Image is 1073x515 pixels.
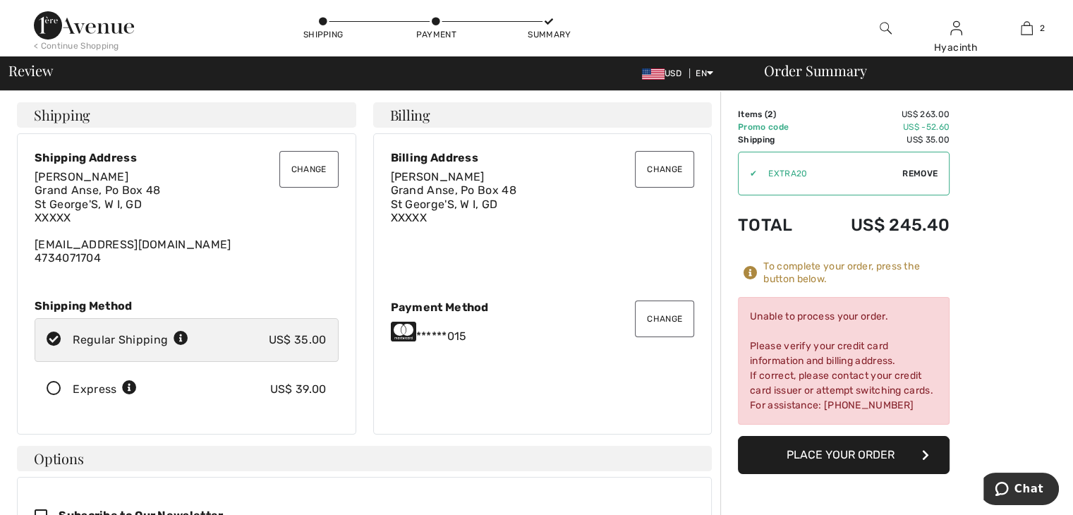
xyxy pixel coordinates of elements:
img: US Dollar [642,68,665,80]
h4: Options [17,446,712,471]
img: search the website [880,20,892,37]
div: Hyacinth [921,40,990,55]
div: Shipping Method [35,299,339,313]
span: 2 [768,109,772,119]
td: US$ 263.00 [813,108,950,121]
div: US$ 35.00 [269,332,327,349]
button: Change [635,301,694,337]
td: US$ 35.00 [813,133,950,146]
div: Order Summary [747,63,1065,78]
span: Remove [902,167,938,180]
td: Items ( ) [738,108,813,121]
span: Shipping [34,108,90,122]
iframe: Opens a widget where you can chat to one of our agents [983,473,1059,508]
span: Grand Anse, Po Box 48 St George'S, W I, GD XXXXX [35,183,160,224]
td: US$ 245.40 [813,201,950,249]
span: USD [642,68,687,78]
span: EN [696,68,713,78]
span: Billing [390,108,430,122]
div: [EMAIL_ADDRESS][DOMAIN_NAME] 4734071704 [35,170,339,265]
div: ✔ [739,167,757,180]
div: Billing Address [391,151,695,164]
td: Promo code [738,121,813,133]
div: US$ 39.00 [270,381,327,398]
button: Change [635,151,694,188]
div: Payment [415,28,457,41]
button: Change [279,151,339,188]
button: Place Your Order [738,436,950,474]
img: My Info [950,20,962,37]
a: 2 [992,20,1061,37]
span: Review [8,63,53,78]
div: < Continue Shopping [34,40,119,52]
td: US$ -52.60 [813,121,950,133]
td: Shipping [738,133,813,146]
input: Promo code [757,152,902,195]
a: Sign In [950,21,962,35]
img: 1ère Avenue [34,11,134,40]
div: Summary [528,28,570,41]
span: Grand Anse, Po Box 48 St George'S, W I, GD XXXXX [391,183,516,224]
td: Total [738,201,813,249]
div: Unable to process your order. Please verify your credit card information and billing address. If ... [738,297,950,425]
div: Shipping [302,28,344,41]
div: Payment Method [391,301,695,314]
div: Regular Shipping [73,332,188,349]
span: [PERSON_NAME] [391,170,485,183]
div: To complete your order, press the button below. [763,260,950,286]
div: Shipping Address [35,151,339,164]
span: [PERSON_NAME] [35,170,128,183]
span: 2 [1040,22,1045,35]
div: Express [73,381,137,398]
img: My Bag [1021,20,1033,37]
